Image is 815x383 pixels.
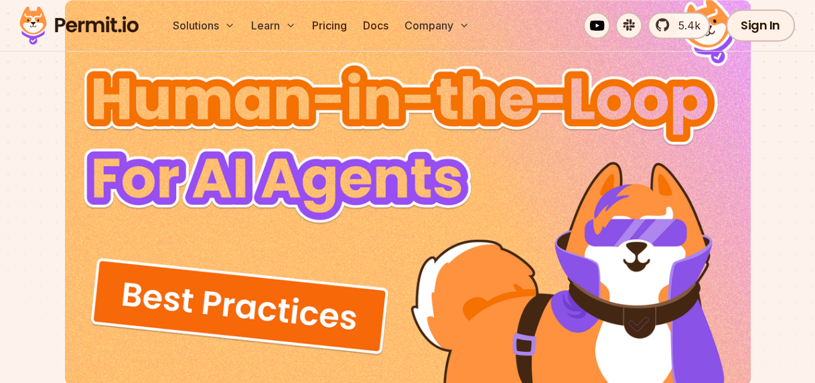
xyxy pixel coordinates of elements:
[670,17,700,33] span: 5.4k
[399,12,475,39] button: Company
[726,9,795,42] a: Sign In
[648,12,710,39] a: 5.4k
[167,12,240,39] button: Solutions
[358,12,394,39] a: Docs
[246,12,301,39] button: Learn
[13,3,145,48] img: Permit logo
[307,12,352,39] a: Pricing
